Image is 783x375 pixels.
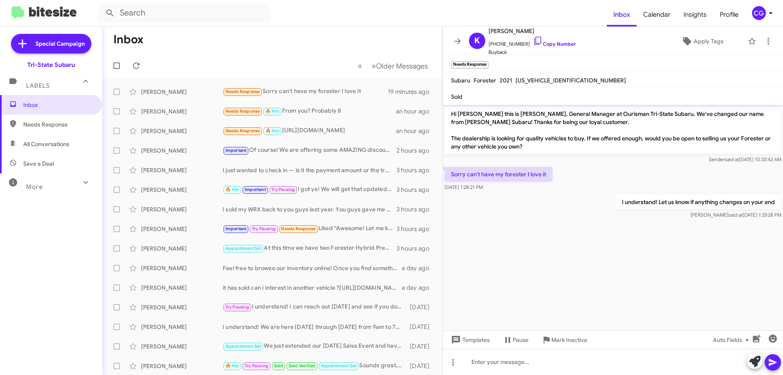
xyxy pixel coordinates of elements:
[223,107,396,116] div: From you? Probably 8
[474,34,480,47] span: K
[396,146,436,155] div: 2 hours ago
[141,284,223,292] div: [PERSON_NAME]
[607,3,637,27] a: Inbox
[141,244,223,253] div: [PERSON_NAME]
[396,205,436,213] div: 3 hours ago
[353,58,367,74] button: Previous
[226,226,247,231] span: Important
[141,342,223,351] div: [PERSON_NAME]
[141,303,223,311] div: [PERSON_NAME]
[533,41,576,47] a: Copy Number
[226,187,239,192] span: 🔥 Hot
[252,226,276,231] span: Try Pausing
[406,323,436,331] div: [DATE]
[141,127,223,135] div: [PERSON_NAME]
[752,6,766,20] div: CG
[141,225,223,233] div: [PERSON_NAME]
[265,109,279,114] span: 🔥 Hot
[515,77,626,84] span: [US_VEHICLE_IDENTIFICATION_NUMBER]
[223,361,406,371] div: Sounds great, thank you!
[451,61,489,69] small: Needs Response
[713,3,745,27] span: Profile
[513,333,529,347] span: Pause
[141,362,223,370] div: [PERSON_NAME]
[223,284,402,292] div: it has sold can i interest in another vehicle ?[URL][DOMAIN_NAME]
[35,40,85,48] span: Special Campaign
[23,160,54,168] span: Save a Deal
[26,183,43,191] span: More
[141,107,223,115] div: [PERSON_NAME]
[677,3,713,27] a: Insights
[141,205,223,213] div: [PERSON_NAME]
[141,323,223,331] div: [PERSON_NAME]
[388,88,436,96] div: 19 minutes ago
[226,246,261,251] span: Appointment Set
[99,3,270,23] input: Search
[27,61,75,69] div: Tri-State Subaru
[500,77,512,84] span: 2021
[321,363,357,368] span: Appointment Set
[660,34,744,49] button: Apply Tags
[694,34,723,49] span: Apply Tags
[223,185,396,194] div: I got ya! We will get that updated on our end
[271,187,295,192] span: Try Pausing
[406,342,436,351] div: [DATE]
[141,146,223,155] div: [PERSON_NAME]
[551,333,587,347] span: Mark Inactive
[141,88,223,96] div: [PERSON_NAME]
[141,186,223,194] div: [PERSON_NAME]
[358,61,362,71] span: «
[245,363,268,368] span: Try Pausing
[274,363,283,368] span: Sold
[11,34,91,53] a: Special Campaign
[223,146,396,155] div: Of course! We are offering some AMAZING discounts on our new inventory. The Forester's we are off...
[226,304,249,310] span: Try Pausing
[223,244,396,253] div: At this time we have two Forester Hybrid Premium here. Did you want to set up a time to stop in a...
[396,166,436,174] div: 3 hours ago
[23,101,93,109] span: Inbox
[223,323,406,331] div: I understand! We are here [DATE] through [DATE] from 9am to 7pm and then [DATE] we are here from ...
[496,333,535,347] button: Pause
[26,82,50,89] span: Labels
[226,109,260,114] span: Needs Response
[745,6,774,20] button: CG
[281,226,316,231] span: Needs Response
[23,120,93,129] span: Needs Response
[245,187,266,192] span: Important
[23,140,69,148] span: All Conversations
[367,58,433,74] button: Next
[223,224,396,233] div: Liked “Awesome! Let me know if the meantime if you have any questions that I can help with!”
[728,212,743,218] span: said at
[226,363,239,368] span: 🔥 Hot
[445,167,553,182] p: Sorry can't have my forester I love it
[690,212,781,218] span: [PERSON_NAME] [DATE] 1:33:28 PM
[713,333,752,347] span: Auto Fields
[637,3,677,27] a: Calendar
[223,342,406,351] div: We just extended our [DATE] Sales Event and have plenty of Forester Hybrid models in-stock! Let's...
[113,33,144,46] h1: Inbox
[223,264,402,272] div: Feel free to browse our inventory online! Once you find something you like, let’s set up an appoi...
[406,362,436,370] div: [DATE]
[489,48,576,56] span: Buyback
[396,127,436,135] div: an hour ago
[141,166,223,174] div: [PERSON_NAME]
[489,26,576,36] span: [PERSON_NAME]
[443,333,496,347] button: Templates
[265,128,279,133] span: 🔥 Hot
[396,244,436,253] div: 3 hours ago
[406,303,436,311] div: [DATE]
[615,195,781,209] p: I understand! Let us know if anything changes on your end
[489,36,576,48] span: [PHONE_NUMBER]
[396,107,436,115] div: an hour ago
[402,264,436,272] div: a day ago
[402,284,436,292] div: a day ago
[473,77,496,84] span: Forester
[223,126,396,135] div: [URL][DOMAIN_NAME]
[223,302,406,312] div: I understand! I can reach out [DATE] and see if you do still have it and if so what day and time ...
[445,184,483,190] span: [DATE] 1:28:21 PM
[535,333,594,347] button: Mark Inactive
[449,333,490,347] span: Templates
